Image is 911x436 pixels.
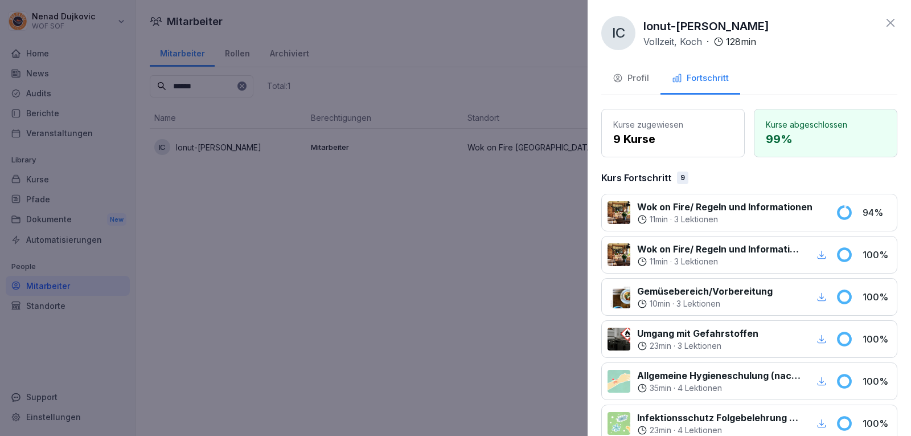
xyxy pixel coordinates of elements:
p: Vollzeit, Koch [643,35,702,48]
p: 3 Lektionen [674,256,718,267]
p: Allgemeine Hygieneschulung (nach LHMV §4) [637,369,801,382]
div: · [643,35,756,48]
button: Fortschritt [660,64,740,95]
p: Kurse zugewiesen [613,119,733,131]
p: 23 min [650,340,671,352]
p: 100 % [863,290,891,304]
p: Infektionsschutz Folgebelehrung (nach §43 IfSG) [637,411,801,425]
div: IC [601,16,635,50]
p: 11 min [650,256,668,267]
p: 3 Lektionen [676,298,720,309]
p: 3 Lektionen [678,340,721,352]
p: Kurs Fortschritt [601,171,671,185]
p: Gemüsebereich/Vorbereitung [637,284,773,298]
p: Kurse abgeschlossen [766,119,885,131]
p: Ionut-[PERSON_NAME] [643,18,769,35]
button: Profil [601,64,660,95]
p: 100 % [863,374,891,388]
p: 94 % [863,206,891,219]
p: Wok on Fire/ Regeln und Informationen [637,242,801,256]
p: 100 % [863,332,891,346]
p: 100 % [863,248,891,262]
p: 23 min [650,425,671,436]
p: Wok on Fire/ Regeln und Informationen [637,200,812,214]
div: 9 [677,172,688,184]
div: · [637,214,812,225]
p: 11 min [650,214,668,225]
p: 3 Lektionen [674,214,718,225]
p: 10 min [650,298,670,309]
p: 100 % [863,417,891,430]
div: Profil [613,72,649,85]
div: Fortschritt [672,72,729,85]
p: 35 min [650,382,671,394]
p: Umgang mit Gefahrstoffen [637,327,758,340]
p: 128 min [726,35,756,48]
p: 9 Kurse [613,131,733,148]
p: 4 Lektionen [678,382,722,394]
div: · [637,340,758,352]
div: · [637,425,801,436]
div: · [637,256,801,267]
p: 99 % [766,131,885,148]
p: 4 Lektionen [678,425,722,436]
div: · [637,298,773,309]
div: · [637,382,801,394]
